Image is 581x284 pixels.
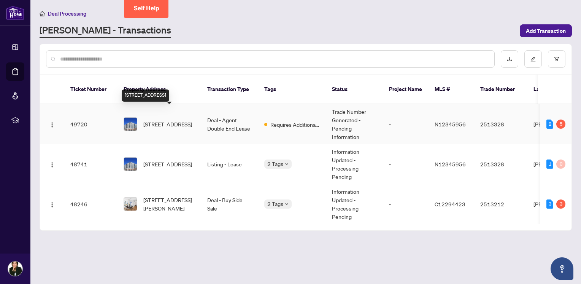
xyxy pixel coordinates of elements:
[49,202,55,208] img: Logo
[124,118,137,131] img: thumbnail-img
[556,120,565,129] div: 5
[435,201,465,207] span: C12294423
[285,162,289,166] span: down
[64,104,117,144] td: 49720
[46,118,58,130] button: Logo
[40,11,45,16] span: home
[267,199,283,208] span: 2 Tags
[524,50,542,68] button: edit
[6,6,24,20] img: logo
[546,160,553,169] div: 1
[530,56,536,62] span: edit
[474,104,527,144] td: 2513328
[546,120,553,129] div: 2
[551,257,573,280] button: Open asap
[201,75,258,104] th: Transaction Type
[8,262,22,276] img: Profile Icon
[326,184,383,224] td: Information Updated - Processing Pending
[326,104,383,144] td: Trade Number Generated - Pending Information
[520,24,572,37] button: Add Transaction
[122,89,169,102] div: [STREET_ADDRESS]
[507,56,512,62] span: download
[49,122,55,128] img: Logo
[64,184,117,224] td: 48246
[117,75,201,104] th: Property Address
[46,158,58,170] button: Logo
[124,158,137,171] img: thumbnail-img
[46,198,58,210] button: Logo
[285,202,289,206] span: down
[474,184,527,224] td: 2513212
[429,75,474,104] th: MLS #
[201,104,258,144] td: Deal - Agent Double End Lease
[201,184,258,224] td: Deal - Buy Side Sale
[326,75,383,104] th: Status
[554,56,559,62] span: filter
[270,120,320,129] span: Requires Additional Docs
[383,104,429,144] td: -
[383,144,429,184] td: -
[383,184,429,224] td: -
[326,144,383,184] td: Information Updated - Processing Pending
[546,199,553,209] div: 3
[501,50,518,68] button: download
[548,50,565,68] button: filter
[383,75,429,104] th: Project Name
[64,75,117,104] th: Ticket Number
[143,196,195,212] span: [STREET_ADDRESS][PERSON_NAME]
[556,199,565,209] div: 3
[258,75,326,104] th: Tags
[143,160,192,168] span: [STREET_ADDRESS]
[435,121,466,128] span: N12345956
[556,160,565,169] div: 0
[143,120,192,128] span: [STREET_ADDRESS]
[435,161,466,168] span: N12345956
[40,24,171,38] a: [PERSON_NAME] - Transactions
[49,162,55,168] img: Logo
[48,10,86,17] span: Deal Processing
[64,144,117,184] td: 48741
[526,25,566,37] span: Add Transaction
[124,198,137,211] img: thumbnail-img
[474,144,527,184] td: 2513328
[474,75,527,104] th: Trade Number
[267,160,283,168] span: 2 Tags
[134,5,159,12] span: Self Help
[201,144,258,184] td: Listing - Lease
